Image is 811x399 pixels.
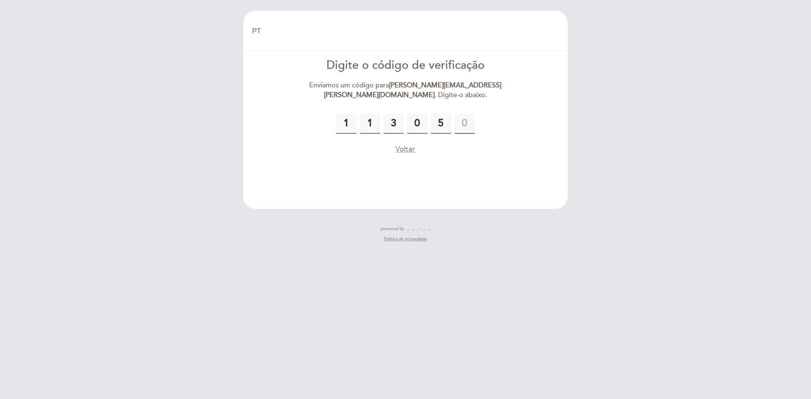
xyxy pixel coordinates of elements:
input: 0 [454,114,475,134]
strong: [PERSON_NAME][EMAIL_ADDRESS][PERSON_NAME][DOMAIN_NAME] [324,81,502,99]
img: MEITRE [406,227,430,231]
input: 0 [336,114,357,134]
div: Enviamos um código para . Digite-o abaixo. [309,81,503,100]
a: powered by [381,226,430,232]
a: Política de privacidade [384,236,427,242]
div: Digite o código de verificação [309,57,503,74]
span: powered by [381,226,404,232]
button: Voltar [395,144,415,155]
input: 0 [360,114,380,134]
input: 0 [431,114,451,134]
input: 0 [384,114,404,134]
input: 0 [407,114,427,134]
